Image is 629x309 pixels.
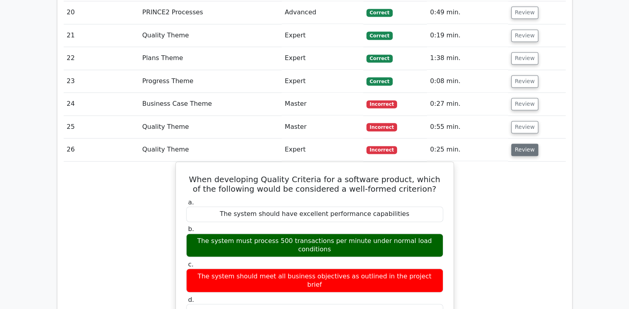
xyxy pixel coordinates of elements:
span: Correct [366,54,392,62]
button: Review [511,75,538,87]
button: Review [511,52,538,64]
h5: When developing Quality Criteria for a software product, which of the following would be consider... [185,175,444,194]
td: 0:27 min. [427,93,508,115]
div: The system should have excellent performance capabilities [186,206,443,222]
td: 0:25 min. [427,138,508,161]
button: Review [511,98,538,110]
td: Progress Theme [139,70,281,93]
span: Correct [366,31,392,39]
td: Business Case Theme [139,93,281,115]
td: 25 [64,116,139,138]
button: Review [511,29,538,42]
span: a. [188,198,194,206]
td: Expert [282,70,363,93]
td: Plans Theme [139,47,281,70]
td: Quality Theme [139,24,281,47]
button: Review [511,144,538,156]
span: Correct [366,9,392,17]
span: Incorrect [366,100,397,108]
td: 0:55 min. [427,116,508,138]
td: 22 [64,47,139,70]
td: 1:38 min. [427,47,508,70]
span: c. [188,260,194,268]
button: Review [511,121,538,133]
div: The system should meet all business objectives as outlined in the project brief [186,268,443,292]
button: Review [511,6,538,19]
td: Expert [282,47,363,70]
td: 26 [64,138,139,161]
span: d. [188,295,194,303]
td: Advanced [282,1,363,24]
td: 21 [64,24,139,47]
td: 0:19 min. [427,24,508,47]
td: 23 [64,70,139,93]
td: Quality Theme [139,138,281,161]
span: Incorrect [366,146,397,154]
td: PRINCE2 Processes [139,1,281,24]
td: 0:49 min. [427,1,508,24]
span: Incorrect [366,123,397,131]
span: Correct [366,77,392,85]
td: 20 [64,1,139,24]
div: The system must process 500 transactions per minute under normal load conditions [186,233,443,257]
td: Master [282,116,363,138]
td: Expert [282,24,363,47]
span: b. [188,225,194,233]
td: Master [282,93,363,115]
td: 24 [64,93,139,115]
td: Expert [282,138,363,161]
td: 0:08 min. [427,70,508,93]
td: Quality Theme [139,116,281,138]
